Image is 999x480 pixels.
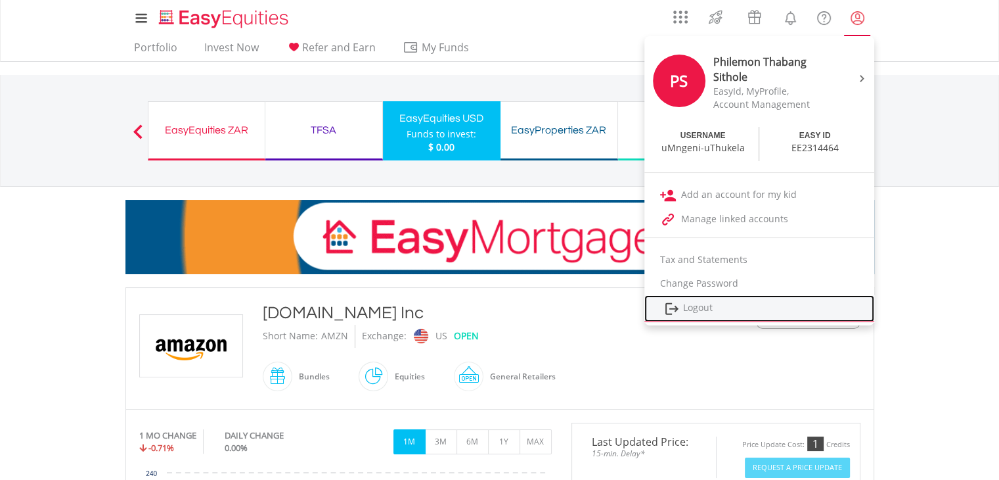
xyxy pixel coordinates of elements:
a: Notifications [774,3,807,30]
a: FAQ's and Support [807,3,841,30]
div: EasyEquities USD [391,109,493,128]
img: grid-menu-icon.svg [673,10,688,24]
img: thrive-v2.svg [705,7,726,28]
img: vouchers-v2.svg [744,7,765,28]
div: Philemon Thabang Sithole [713,55,824,85]
a: PS Philemon Thabang Sithole EasyId, MyProfile, Account Management USERNAME uMngeni-uThukela EASY ... [644,39,874,166]
span: My Funds [403,39,489,56]
button: 3M [425,429,457,454]
div: EASY ID [799,130,831,141]
a: Tax and Statements [644,248,874,272]
div: EE2314464 [791,141,839,155]
div: PS [653,55,705,107]
div: 1 [807,437,824,451]
a: Refer and Earn [280,41,381,61]
a: My Profile [841,3,874,32]
a: Vouchers [735,3,774,28]
text: 240 [146,470,157,477]
div: US [435,325,447,348]
img: EQU.US.AMZN.png [142,315,240,377]
div: Price Update Cost: [742,440,805,450]
div: uMngeni-uThukela [661,141,745,155]
div: EasyEquities ZAR [156,121,257,139]
a: Manage linked accounts [644,207,874,231]
div: USERNAME [680,130,726,141]
a: Portfolio [129,41,183,61]
div: OPEN [454,325,479,348]
button: 1Y [488,429,520,454]
div: [DOMAIN_NAME] Inc [263,301,675,325]
div: Demo ZAR [626,121,727,139]
span: -0.71% [148,442,174,454]
div: 1 MO CHANGE [139,429,196,442]
button: Request A Price Update [745,458,850,478]
a: Add an account for my kid [644,183,874,207]
div: AMZN [321,325,348,348]
div: TFSA [273,121,374,139]
button: MAX [520,429,552,454]
span: Last Updated Price: [582,437,706,447]
div: Short Name: [263,325,318,348]
a: Home page [154,3,294,30]
div: Funds to invest: [407,128,476,141]
img: nasdaq.png [413,329,428,344]
span: $ 0.00 [428,141,455,153]
div: Equities [388,361,425,393]
span: 15-min. Delay* [582,447,706,460]
div: Bundles [292,361,330,393]
img: EasyEquities_Logo.png [156,8,294,30]
span: Refer and Earn [302,40,376,55]
div: EasyId, MyProfile, [713,85,824,98]
img: EasyMortage Promotion Banner [125,200,874,274]
a: Logout [644,295,874,322]
div: General Retailers [483,361,556,393]
a: Invest Now [199,41,264,61]
a: Change Password [644,272,874,295]
button: 6M [456,429,489,454]
a: AppsGrid [665,3,696,24]
div: DAILY CHANGE [225,429,328,442]
div: Exchange: [362,325,407,348]
button: 1M [393,429,426,454]
div: Account Management [713,98,824,111]
span: 0.00% [225,442,248,454]
div: Credits [826,440,850,450]
button: Previous [125,131,151,144]
div: EasyProperties ZAR [508,121,610,139]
